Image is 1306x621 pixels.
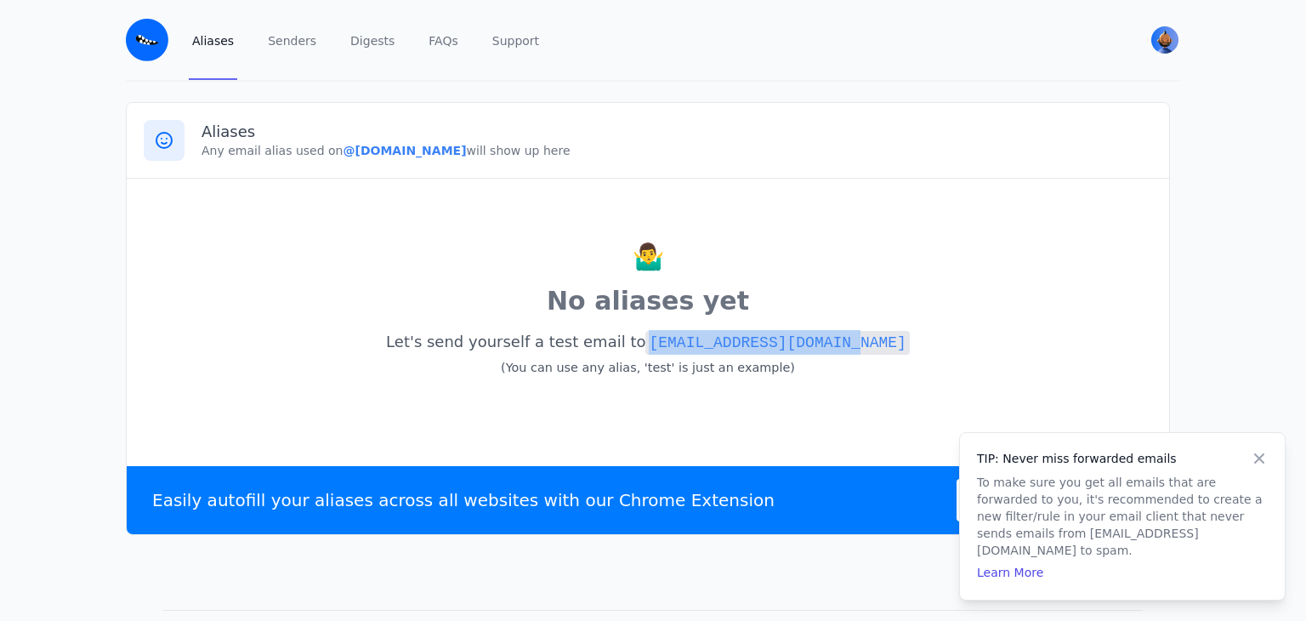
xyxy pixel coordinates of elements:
[152,488,775,512] p: Easily autofill your aliases across all websites with our Chrome Extension
[645,331,909,355] code: [EMAIL_ADDRESS][DOMAIN_NAME]
[1151,26,1178,54] img: Yash's Avatar
[144,282,1152,320] p: No aliases yet
[343,144,466,157] b: @[DOMAIN_NAME]
[126,19,168,61] img: Email Monster
[957,479,1144,521] a: Add to Chrome
[1150,25,1180,55] button: User menu
[645,333,909,350] a: [EMAIL_ADDRESS][DOMAIN_NAME]
[144,327,1152,383] p: Let's send yourself a test email to
[144,238,1152,276] p: 🤷‍♂️
[977,450,1268,467] h4: TIP: Never miss forwarded emails
[977,474,1268,559] p: To make sure you get all emails that are forwarded to you, it's recommended to create a new filte...
[977,566,1043,579] a: Learn More
[202,122,1152,142] h3: Aliases
[501,361,795,374] small: (You can use any alias, 'test' is just an example)
[202,142,1152,159] p: Any email alias used on will show up here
